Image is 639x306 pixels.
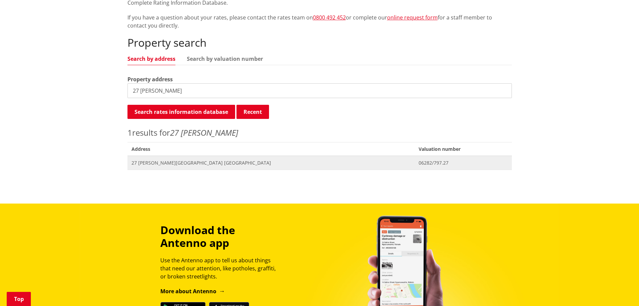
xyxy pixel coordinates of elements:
p: Use the Antenno app to tell us about things that need our attention, like potholes, graffiti, or ... [160,256,282,280]
input: e.g. Duke Street NGARUAWAHIA [127,83,512,98]
span: Valuation number [415,142,512,156]
a: 27 [PERSON_NAME][GEOGRAPHIC_DATA] [GEOGRAPHIC_DATA] 06282/797.27 [127,156,512,170]
a: More about Antenno [160,288,225,295]
a: online request form [387,14,438,21]
button: Search rates information database [127,105,235,119]
button: Recent [236,105,269,119]
em: 27 [PERSON_NAME] [170,127,238,138]
span: Address [127,142,415,156]
a: Search by valuation number [187,56,263,61]
a: Top [7,292,31,306]
label: Property address [127,75,173,83]
span: 1 [127,127,132,138]
a: 0800 492 452 [313,14,346,21]
h2: Property search [127,36,512,49]
p: results for [127,127,512,139]
span: 27 [PERSON_NAME][GEOGRAPHIC_DATA] [GEOGRAPHIC_DATA] [131,160,411,166]
span: 06282/797.27 [419,160,508,166]
iframe: Messenger Launcher [608,278,632,302]
a: Search by address [127,56,175,61]
p: If you have a question about your rates, please contact the rates team on or complete our for a s... [127,13,512,30]
h3: Download the Antenno app [160,224,282,250]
